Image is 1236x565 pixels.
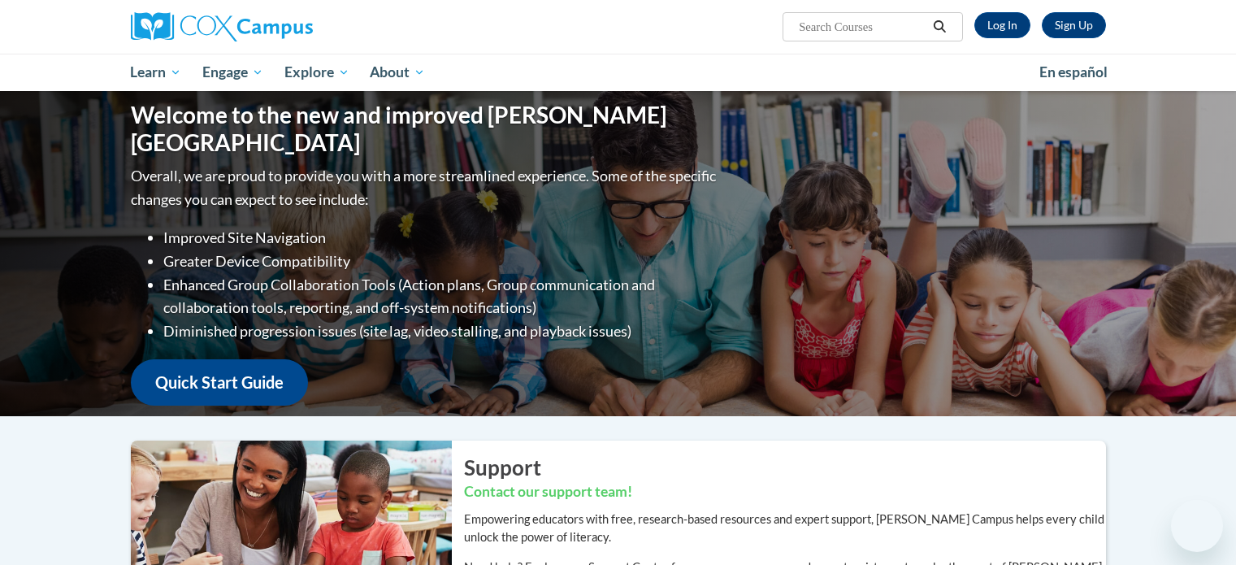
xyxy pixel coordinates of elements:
[464,511,1106,546] p: Empowering educators with free, research-based resources and expert support, [PERSON_NAME] Campus...
[131,164,720,211] p: Overall, we are proud to provide you with a more streamlined experience. Some of the specific cha...
[359,54,436,91] a: About
[120,54,193,91] a: Learn
[130,63,181,82] span: Learn
[163,319,720,343] li: Diminished progression issues (site lag, video stalling, and playback issues)
[797,17,927,37] input: Search Courses
[1029,55,1118,89] a: En español
[274,54,360,91] a: Explore
[131,12,313,41] img: Cox Campus
[1042,12,1106,38] a: Register
[464,453,1106,482] h2: Support
[202,63,263,82] span: Engage
[163,250,720,273] li: Greater Device Compatibility
[974,12,1030,38] a: Log In
[284,63,349,82] span: Explore
[131,12,440,41] a: Cox Campus
[106,54,1130,91] div: Main menu
[1171,500,1223,552] iframe: Button to launch messaging window
[1039,63,1108,80] span: En español
[927,17,952,37] button: Search
[131,359,308,406] a: Quick Start Guide
[163,226,720,250] li: Improved Site Navigation
[131,102,720,156] h1: Welcome to the new and improved [PERSON_NAME][GEOGRAPHIC_DATA]
[464,482,1106,502] h3: Contact our support team!
[192,54,274,91] a: Engage
[163,273,720,320] li: Enhanced Group Collaboration Tools (Action plans, Group communication and collaboration tools, re...
[370,63,425,82] span: About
